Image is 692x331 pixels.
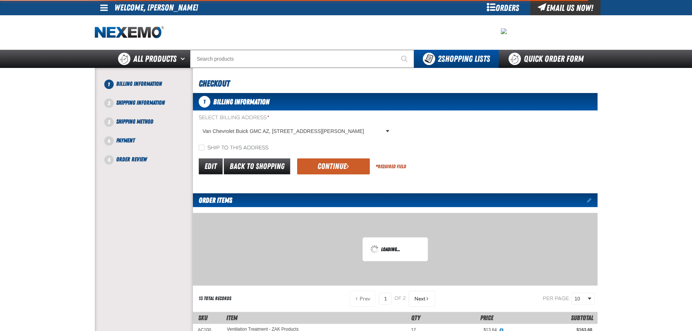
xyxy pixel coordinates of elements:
[95,26,164,39] a: Home
[104,155,114,165] span: 5
[104,136,114,146] span: 4
[376,163,406,170] div: Required Field
[438,54,490,64] span: Shopping Lists
[501,28,507,34] img: 8bea3d79dea9a6967ba044f15c6516f9.jpeg
[438,54,441,64] strong: 2
[116,118,153,125] span: Shipping Method
[414,50,499,68] button: You have 2 Shopping Lists. Open to view details
[226,314,238,322] span: Item
[199,145,268,152] label: Ship to this address
[414,296,425,302] span: Next Page
[104,80,193,164] nav: Checkout steps. Current step is Billing Information. Step 1 of 5
[480,314,493,322] span: Price
[116,156,147,163] span: Order Review
[370,245,420,254] div: Loading...
[379,293,392,304] input: Current page number
[394,295,406,302] span: of 2
[109,155,193,164] li: Order Review. Step 5 of 5. Not Completed
[297,158,370,174] button: Continue
[104,117,114,127] span: 3
[109,80,193,98] li: Billing Information. Step 1 of 5. Not Completed
[575,295,586,303] span: 10
[133,52,177,65] span: All Products
[571,314,593,322] span: Subtotal
[109,117,193,136] li: Shipping Method. Step 3 of 5. Not Completed
[104,80,114,89] span: 1
[109,136,193,155] li: Payment. Step 4 of 5. Not Completed
[224,158,290,174] a: Back to Shopping
[116,137,135,144] span: Payment
[396,50,414,68] button: Start Searching
[109,98,193,117] li: Shipping Information. Step 2 of 5. Not Completed
[198,314,207,322] a: SKU
[199,78,230,89] span: Checkout
[116,80,162,87] span: Billing Information
[193,193,232,207] h2: Order Items
[190,50,414,68] input: Search
[199,96,210,108] span: 1
[587,198,598,203] a: Edit items
[95,26,164,39] img: Nexemo logo
[409,291,435,307] button: Next Page
[411,314,420,322] span: Qty
[199,295,231,302] div: 13 total records
[199,158,223,174] a: Edit
[543,295,570,301] span: Per page:
[199,145,205,150] input: Ship to this address
[116,99,165,106] span: Shipping Information
[178,50,190,68] button: Open All Products pages
[203,128,384,135] span: Van Chevrolet Buick GMC AZ, [STREET_ADDRESS][PERSON_NAME]
[104,98,114,108] span: 2
[199,114,392,121] label: Select Billing Address
[213,97,270,106] span: Billing Information
[499,50,597,68] a: Quick Order Form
